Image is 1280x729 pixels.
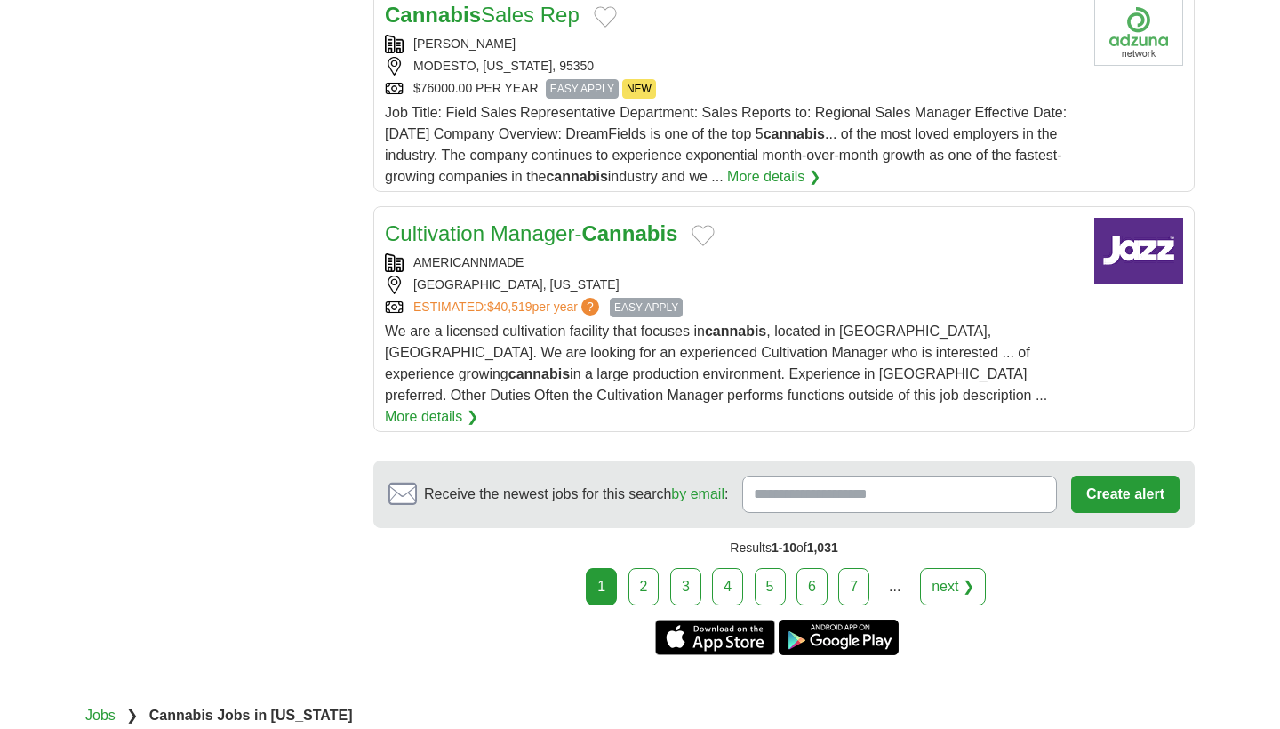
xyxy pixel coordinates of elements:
span: ? [581,298,599,316]
div: [PERSON_NAME] [385,35,1080,53]
button: Add to favorite jobs [692,225,715,246]
button: Add to favorite jobs [594,6,617,28]
a: 3 [670,568,701,605]
a: 6 [796,568,828,605]
span: NEW [622,79,656,99]
a: Get the Android app [779,620,899,655]
strong: cannabis [764,126,825,141]
span: EASY APPLY [546,79,619,99]
div: $76000.00 PER YEAR [385,79,1080,99]
button: Create alert [1071,476,1180,513]
div: [GEOGRAPHIC_DATA], [US_STATE] [385,276,1080,294]
strong: cannabis [705,324,766,339]
a: 7 [838,568,869,605]
a: by email [671,486,724,501]
a: More details ❯ [385,406,478,428]
strong: Cannabis [581,221,677,245]
div: ... [877,569,913,605]
a: More details ❯ [727,166,820,188]
div: 1 [586,568,617,605]
span: EASY APPLY [610,298,683,317]
span: Job Title: Field Sales Representative Department: Sales Reports to: Regional Sales Manager Effect... [385,105,1067,184]
div: Results of [373,528,1195,568]
img: Company logo [1094,218,1183,284]
strong: Cannabis [385,3,481,27]
span: ❯ [126,708,138,723]
span: 1-10 [772,541,796,555]
span: We are a licensed cultivation facility that focuses in , located in [GEOGRAPHIC_DATA], [GEOGRAPHI... [385,324,1047,403]
a: 4 [712,568,743,605]
div: MODESTO, [US_STATE], 95350 [385,57,1080,76]
a: next ❯ [920,568,986,605]
strong: cannabis [508,366,570,381]
a: Get the iPhone app [655,620,775,655]
span: Receive the newest jobs for this search : [424,484,728,505]
a: 2 [628,568,660,605]
span: $40,519 [487,300,532,314]
div: AMERICANNMADE [385,253,1080,272]
span: 1,031 [807,541,838,555]
a: CannabisSales Rep [385,3,580,27]
a: ESTIMATED:$40,519per year? [413,298,603,317]
a: Cultivation Manager-Cannabis [385,221,677,245]
strong: cannabis [546,169,607,184]
a: Jobs [85,708,116,723]
a: 5 [755,568,786,605]
strong: Cannabis Jobs in [US_STATE] [149,708,353,723]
